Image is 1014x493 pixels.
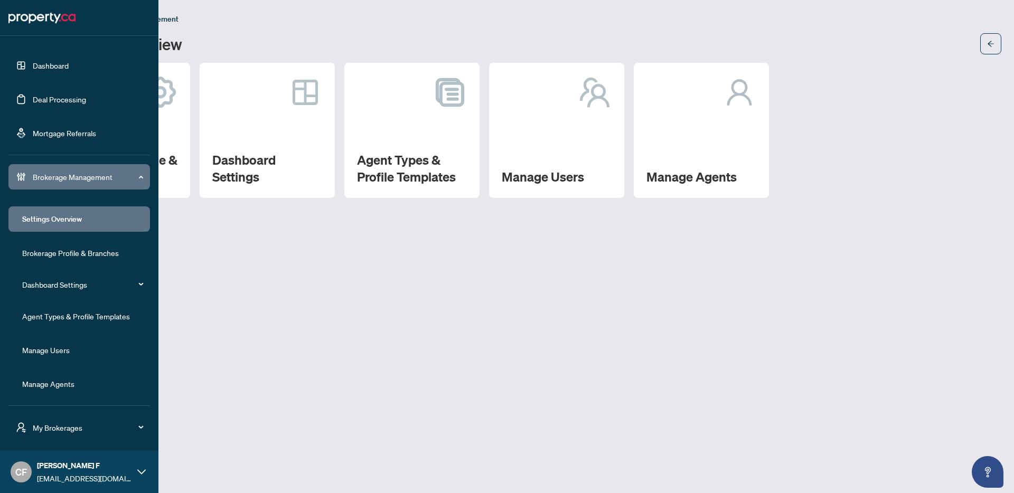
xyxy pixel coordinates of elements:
span: My Brokerages [33,422,143,433]
img: logo [8,10,76,26]
h2: Manage Agents [646,168,756,185]
a: Settings Overview [22,214,82,224]
a: Dashboard [33,61,69,70]
span: Brokerage Management [33,171,143,183]
span: user-switch [16,422,26,433]
span: CF [15,464,27,479]
a: Deal Processing [33,94,86,104]
h2: Manage Users [502,168,612,185]
a: Manage Agents [22,379,74,388]
h2: Dashboard Settings [212,151,322,185]
span: arrow-left [987,40,994,48]
a: Mortgage Referrals [33,128,96,138]
button: Open asap [972,456,1003,488]
a: Dashboard Settings [22,280,87,289]
span: [PERSON_NAME] F [37,460,132,471]
h2: Agent Types & Profile Templates [357,151,467,185]
span: [EMAIL_ADDRESS][DOMAIN_NAME] [37,472,132,484]
a: Manage Users [22,345,70,355]
a: Brokerage Profile & Branches [22,248,119,258]
a: Agent Types & Profile Templates [22,311,130,321]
